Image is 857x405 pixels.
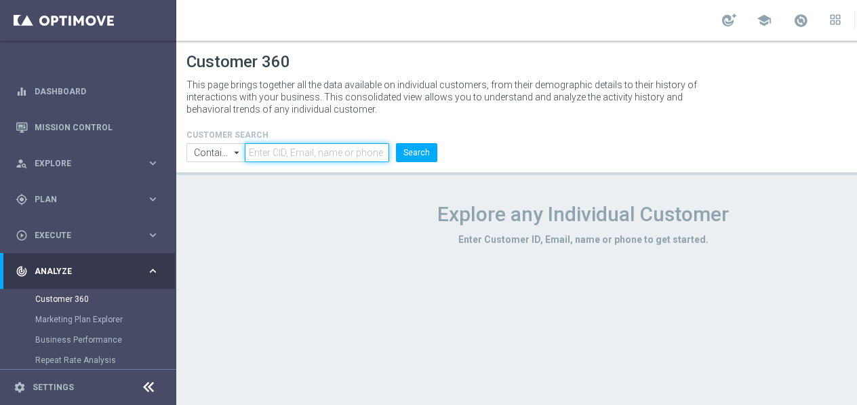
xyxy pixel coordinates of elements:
div: Dashboard [16,73,159,109]
i: arrow_drop_down [231,144,244,161]
a: Dashboard [35,73,159,109]
i: keyboard_arrow_right [146,157,159,170]
a: Customer 360 [35,294,141,305]
button: track_changes Analyze keyboard_arrow_right [15,266,160,277]
a: Settings [33,383,74,391]
div: Analyze [16,265,146,277]
div: Repeat Rate Analysis [35,350,175,370]
i: play_circle_outline [16,229,28,242]
h4: CUSTOMER SEARCH [186,130,437,140]
i: gps_fixed [16,193,28,206]
span: Analyze [35,267,146,275]
div: Explore [16,157,146,170]
i: track_changes [16,265,28,277]
a: Business Performance [35,334,141,345]
button: Search [396,143,437,162]
i: keyboard_arrow_right [146,265,159,277]
button: gps_fixed Plan keyboard_arrow_right [15,194,160,205]
i: keyboard_arrow_right [146,193,159,206]
div: Customer 360 [35,289,175,309]
div: Plan [16,193,146,206]
i: keyboard_arrow_right [146,229,159,242]
span: Explore [35,159,146,168]
i: settings [14,381,26,393]
input: Enter CID, Email, name or phone [245,143,389,162]
span: Plan [35,195,146,204]
a: Marketing Plan Explorer [35,314,141,325]
div: Marketing Plan Explorer [35,309,175,330]
a: Mission Control [35,109,159,145]
button: play_circle_outline Execute keyboard_arrow_right [15,230,160,241]
button: Mission Control [15,122,160,133]
span: school [757,13,772,28]
div: Mission Control [16,109,159,145]
div: Business Performance [35,330,175,350]
p: This page brings together all the data available on individual customers, from their demographic ... [186,79,709,115]
a: Repeat Rate Analysis [35,355,141,366]
button: person_search Explore keyboard_arrow_right [15,158,160,169]
input: Contains [186,143,245,162]
button: equalizer Dashboard [15,86,160,97]
div: Execute [16,229,146,242]
span: Execute [35,231,146,239]
i: equalizer [16,85,28,98]
i: person_search [16,157,28,170]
